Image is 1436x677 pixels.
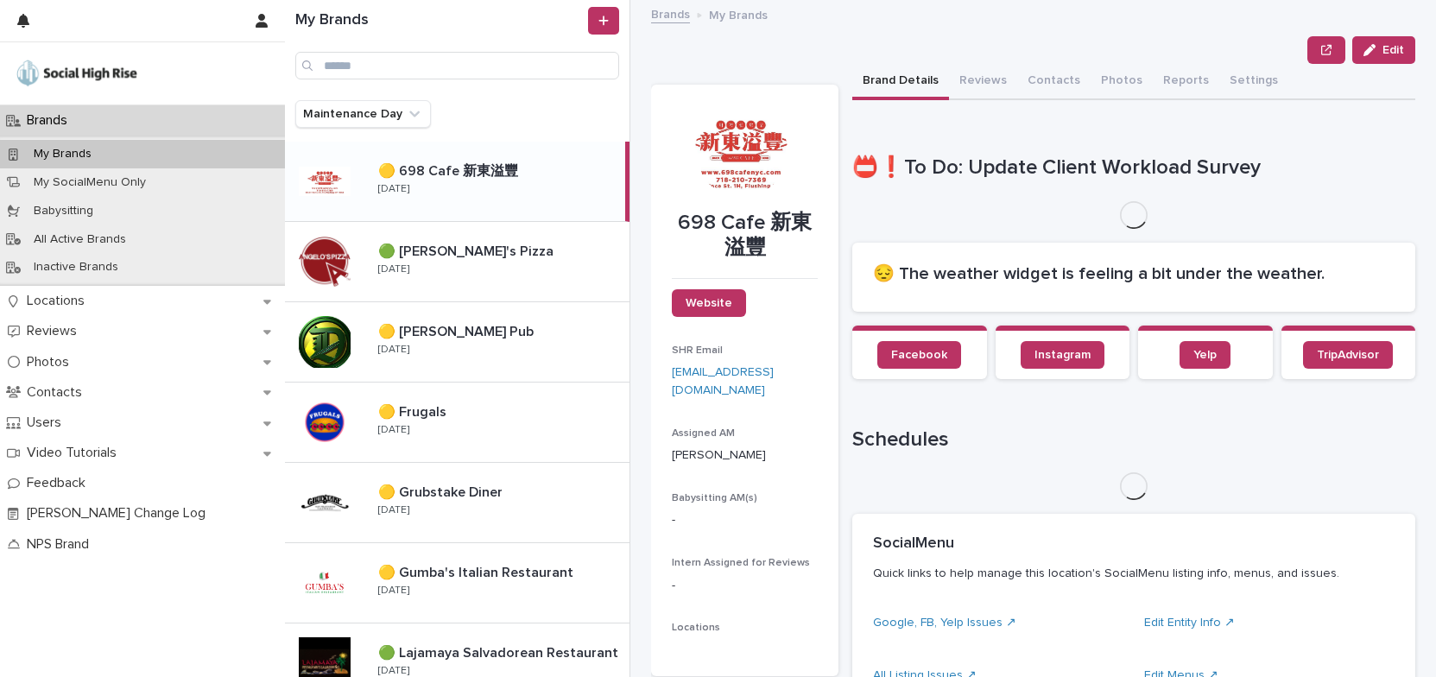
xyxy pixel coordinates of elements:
p: My SocialMenu Only [20,175,160,190]
p: [PERSON_NAME] [672,446,818,465]
button: Contacts [1017,64,1091,100]
p: [DATE] [378,665,409,677]
button: Brand Details [852,64,949,100]
p: 🟡 Frugals [378,401,450,421]
a: 🟡 Gumba's Italian Restaurant🟡 Gumba's Italian Restaurant [DATE] [285,543,629,623]
p: Contacts [20,384,96,401]
span: TripAdvisor [1317,349,1379,361]
a: 🟢 [PERSON_NAME]'s Pizza🟢 [PERSON_NAME]'s Pizza [DATE] [285,222,629,302]
p: Video Tutorials [20,445,130,461]
p: NPS Brand [20,536,103,553]
button: Settings [1219,64,1288,100]
p: My Brands [20,147,105,161]
span: Instagram [1034,349,1091,361]
h2: 😔 The weather widget is feeling a bit under the weather. [873,263,1395,284]
a: TripAdvisor [1303,341,1393,369]
button: Maintenance Day [295,100,431,128]
p: Photos [20,354,83,370]
a: Website [672,289,746,317]
p: 🟡 698 Cafe 新東溢豐 [378,160,522,180]
p: 🟡 [PERSON_NAME] Pub [378,320,537,340]
span: SHR Email [672,345,723,356]
span: Yelp [1193,349,1217,361]
span: Locations [672,623,720,633]
a: Instagram [1021,341,1104,369]
h1: My Brands [295,11,585,30]
p: 🟢 [PERSON_NAME]'s Pizza [378,240,557,260]
button: Edit [1352,36,1415,64]
p: All Active Brands [20,232,140,247]
span: Assigned AM [672,428,735,439]
a: Yelp [1180,341,1230,369]
button: Photos [1091,64,1153,100]
a: 🟡 Frugals🟡 Frugals [DATE] [285,383,629,463]
p: Quick links to help manage this location's SocialMenu listing info, menus, and issues. [873,566,1388,581]
p: [DATE] [378,424,409,436]
a: [EMAIL_ADDRESS][DOMAIN_NAME] [672,366,774,396]
span: Facebook [891,349,947,361]
p: [DATE] [378,183,409,195]
p: Users [20,414,75,431]
input: Search [295,52,619,79]
p: 698 Cafe 新東溢豐 [672,211,818,261]
a: Brands [651,3,690,23]
p: 🟡 Gumba's Italian Restaurant [378,561,577,581]
a: 🟡 Grubstake Diner🟡 Grubstake Diner [DATE] [285,463,629,543]
p: 🟢 Lajamaya Salvadorean Restaurant [378,642,622,661]
p: 🟡 Grubstake Diner [378,481,506,501]
h1: Schedules [852,427,1415,452]
p: Babysitting [20,204,107,218]
h2: SocialMenu [873,535,954,554]
a: Facebook [877,341,961,369]
p: My Brands [709,4,768,23]
p: Feedback [20,475,99,491]
span: Intern Assigned for Reviews [672,558,810,568]
button: Reviews [949,64,1017,100]
h1: 📛❗To Do: Update Client Workload Survey [852,155,1415,180]
a: Edit Entity Info ↗ [1144,617,1235,629]
p: [DATE] [378,585,409,597]
p: [DATE] [378,504,409,516]
p: - [672,577,818,595]
p: - [672,511,818,529]
a: 🟡 [PERSON_NAME] Pub🟡 [PERSON_NAME] Pub [DATE] [285,302,629,383]
span: Edit [1382,44,1404,56]
p: Reviews [20,323,91,339]
span: Website [686,297,732,309]
p: [DATE] [378,263,409,275]
p: Inactive Brands [20,260,132,275]
p: Brands [20,112,81,129]
img: o5DnuTxEQV6sW9jFYBBf [14,56,140,91]
p: [DATE] [378,344,409,356]
button: Reports [1153,64,1219,100]
a: 🟡 698 Cafe 新東溢豐🟡 698 Cafe 新東溢豐 [DATE] [285,142,629,222]
a: Google, FB, Yelp Issues ↗ [873,617,1016,629]
span: Babysitting AM(s) [672,493,757,503]
p: Locations [20,293,98,309]
p: [PERSON_NAME] Change Log [20,505,219,522]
